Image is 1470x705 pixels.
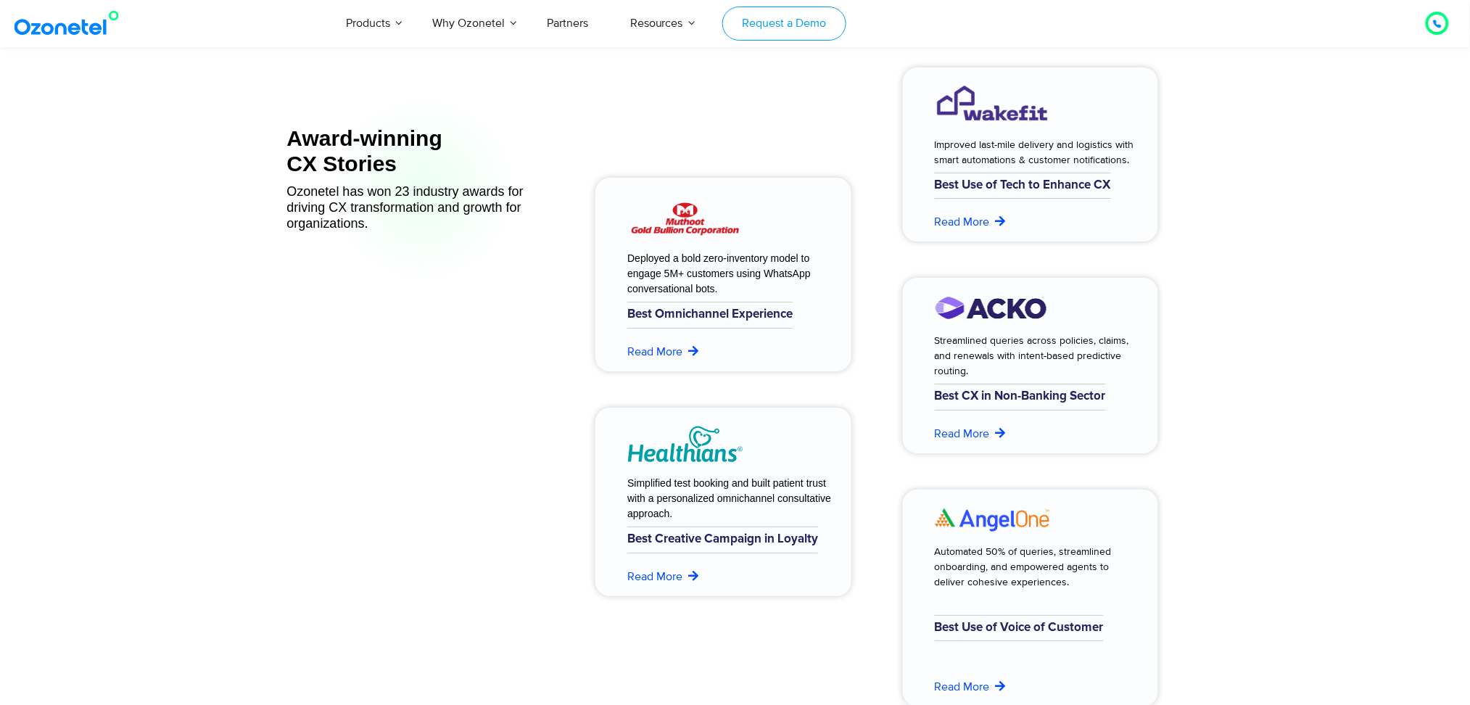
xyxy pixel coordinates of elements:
[287,125,560,176] div: Award-winning CX Stories
[935,137,1141,168] div: Improved last-mile delivery and logistics with smart automations & customer notifications.
[627,343,701,360] a: Read More
[935,425,1008,442] a: Read More
[935,173,1111,199] h6: Best Use of Tech to Enhance CX
[627,568,701,585] a: Read More
[935,384,1106,410] h6: Best CX in Non-Banking Sector
[627,302,793,328] h6: Best Omnichannel Experience
[935,544,1131,590] div: Automated 50% of queries, streamlined onboarding, and empowered agents to deliver cohesive experi...
[722,7,846,41] a: Request a Demo
[627,251,823,297] div: Deployed a bold zero-inventory model to engage 5M+ customers using WhatsApp conversational bots.
[935,678,1008,696] a: Read More
[935,333,1131,379] div: Streamlined queries across policies, claims, and renewals with intent-based predictive routing.
[627,527,818,553] h6: Best Creative Campaign in Loyalty
[627,476,834,521] div: Simplified test booking and built patient trust with a personalized omnichannel consultative appr...
[935,213,1008,231] a: Read More
[287,184,560,231] div: Ozonetel has won 23 industry awards for driving CX transformation and growth for organizations.
[935,615,1104,641] h6: Best Use of Voice of Customer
